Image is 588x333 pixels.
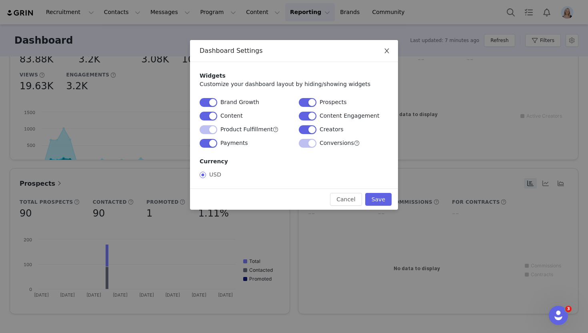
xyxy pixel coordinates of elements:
span: 3 [565,306,572,312]
iframe: Intercom live chat [549,306,568,325]
p: Payments [220,139,248,147]
p: Content Engagement [320,112,379,120]
p: Prospects [320,98,346,106]
h4: Widgets [200,72,388,80]
button: Save [365,193,392,206]
button: Cancel [330,193,362,206]
p: Brand Growth [220,98,259,106]
div: Dashboard Settings [200,46,388,55]
span: USD [206,171,224,178]
p: Conversions [320,139,354,147]
i: icon: close [384,48,390,54]
p: Customize your dashboard layout by hiding/showing widgets [200,80,388,88]
button: Close [376,40,398,62]
p: Content [220,112,243,120]
p: Creators [320,125,344,134]
p: Product Fulfillment [220,125,273,134]
h4: Currency [200,157,388,166]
